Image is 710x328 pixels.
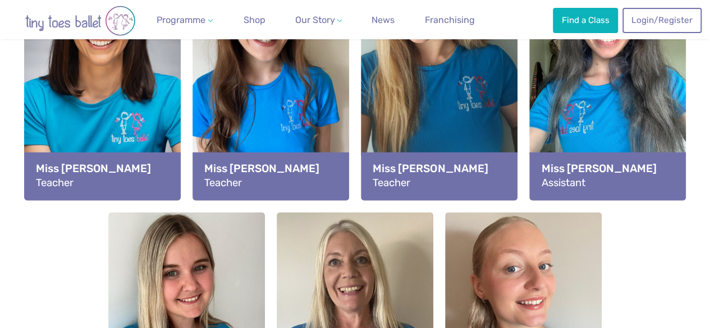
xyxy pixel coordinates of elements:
[622,8,701,33] a: Login/Register
[373,177,410,189] span: Teacher
[542,177,585,189] span: Assistant
[373,161,506,176] strong: Miss [PERSON_NAME]
[157,15,205,25] span: Programme
[36,177,74,189] span: Teacher
[420,9,479,31] a: Franchising
[295,15,335,25] span: Our Story
[152,9,217,31] a: Programme
[36,161,169,176] strong: Miss [PERSON_NAME]
[290,9,346,31] a: Our Story
[372,15,395,25] span: News
[425,15,475,25] span: Franchising
[367,9,399,31] a: News
[204,177,242,189] span: Teacher
[239,9,270,31] a: Shop
[204,161,337,176] strong: Miss [PERSON_NAME]
[244,15,265,25] span: Shop
[13,6,148,36] img: tiny toes ballet
[553,8,618,33] a: Find a Class
[542,161,675,176] strong: Miss [PERSON_NAME]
